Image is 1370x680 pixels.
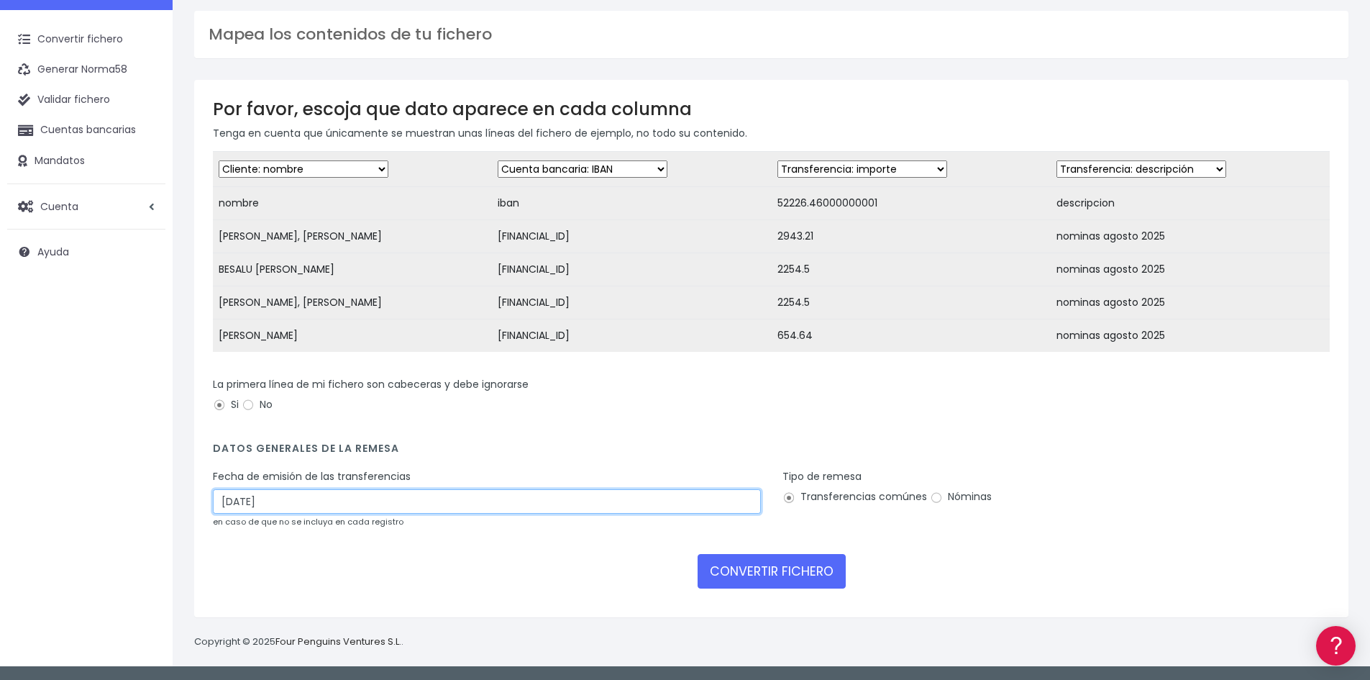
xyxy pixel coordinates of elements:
[782,469,862,484] label: Tipo de remesa
[7,55,165,85] a: Generar Norma58
[772,286,1051,319] td: 2254.5
[275,635,401,648] a: Four Penguins Ventures S.L.
[14,159,273,173] div: Convertir ficheros
[772,187,1051,220] td: 52226.46000000001
[772,253,1051,286] td: 2254.5
[7,237,165,267] a: Ayuda
[1051,286,1330,319] td: nominas agosto 2025
[1051,220,1330,253] td: nominas agosto 2025
[14,100,273,114] div: Información general
[213,220,492,253] td: [PERSON_NAME], [PERSON_NAME]
[492,220,771,253] td: [FINANCIAL_ID]
[930,489,992,504] label: Nóminas
[14,385,273,410] button: Contáctanos
[213,319,492,353] td: [PERSON_NAME]
[772,220,1051,253] td: 2943.21
[213,187,492,220] td: nombre
[213,253,492,286] td: BESALU [PERSON_NAME]
[1051,253,1330,286] td: nominas agosto 2025
[14,286,273,299] div: Facturación
[7,115,165,145] a: Cuentas bancarias
[14,368,273,390] a: API
[213,443,1330,462] h4: Datos generales de la remesa
[198,414,277,428] a: POWERED BY ENCHANT
[213,99,1330,119] h3: Por favor, escoja que dato aparece en cada columna
[14,309,273,331] a: General
[37,245,69,259] span: Ayuda
[40,199,78,213] span: Cuenta
[14,182,273,204] a: Formatos
[213,469,411,484] label: Fecha de emisión de las transferencias
[1051,319,1330,353] td: nominas agosto 2025
[14,122,273,145] a: Información general
[213,516,403,527] small: en caso de que no se incluya en cada registro
[213,377,529,392] label: La primera línea de mi fichero son cabeceras y debe ignorarse
[782,489,927,504] label: Transferencias comúnes
[242,397,273,412] label: No
[7,24,165,55] a: Convertir fichero
[7,191,165,222] a: Cuenta
[213,286,492,319] td: [PERSON_NAME], [PERSON_NAME]
[194,635,403,650] p: Copyright © 2025 .
[492,187,771,220] td: iban
[772,319,1051,353] td: 654.64
[213,125,1330,141] p: Tenga en cuenta que únicamente se muestran unas líneas del fichero de ejemplo, no todo su contenido.
[14,204,273,227] a: Problemas habituales
[14,227,273,249] a: Videotutoriales
[492,319,771,353] td: [FINANCIAL_ID]
[7,146,165,176] a: Mandatos
[1051,187,1330,220] td: descripcion
[209,25,1334,44] h3: Mapea los contenidos de tu fichero
[698,554,846,589] button: CONVERTIR FICHERO
[213,397,239,412] label: Si
[14,345,273,359] div: Programadores
[492,286,771,319] td: [FINANCIAL_ID]
[14,249,273,271] a: Perfiles de empresas
[492,253,771,286] td: [FINANCIAL_ID]
[7,85,165,115] a: Validar fichero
